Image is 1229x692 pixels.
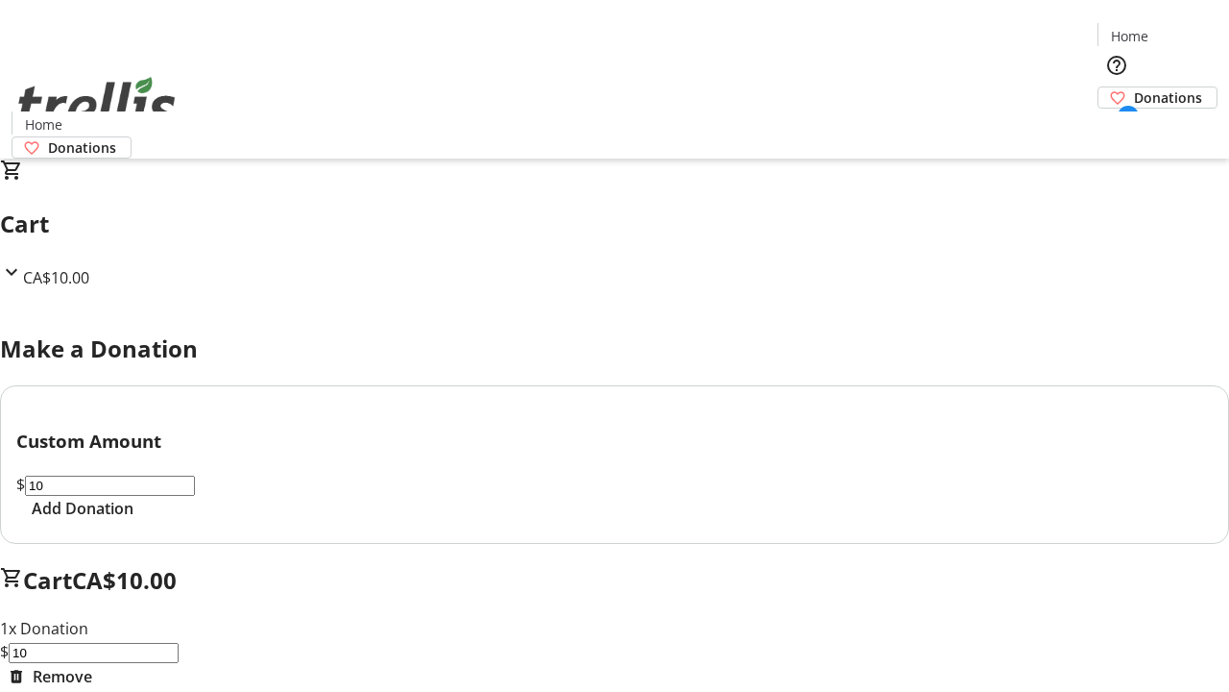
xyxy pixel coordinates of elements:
span: CA$10.00 [23,267,89,288]
span: Add Donation [32,497,133,520]
button: Add Donation [16,497,149,520]
button: Help [1097,46,1136,85]
span: Home [25,114,62,135]
button: Cart [1097,109,1136,147]
a: Home [12,114,74,135]
img: Orient E2E Organization SdwJoS00mz's Logo [12,56,182,152]
span: CA$10.00 [72,564,177,596]
input: Donation Amount [9,643,179,663]
span: Remove [33,665,92,688]
span: $ [16,474,25,495]
span: Donations [1134,87,1202,108]
span: Donations [48,137,116,158]
a: Donations [12,136,132,159]
a: Donations [1097,86,1217,109]
span: Home [1111,26,1148,46]
h3: Custom Amount [16,428,1213,455]
input: Donation Amount [25,476,195,496]
a: Home [1098,26,1160,46]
